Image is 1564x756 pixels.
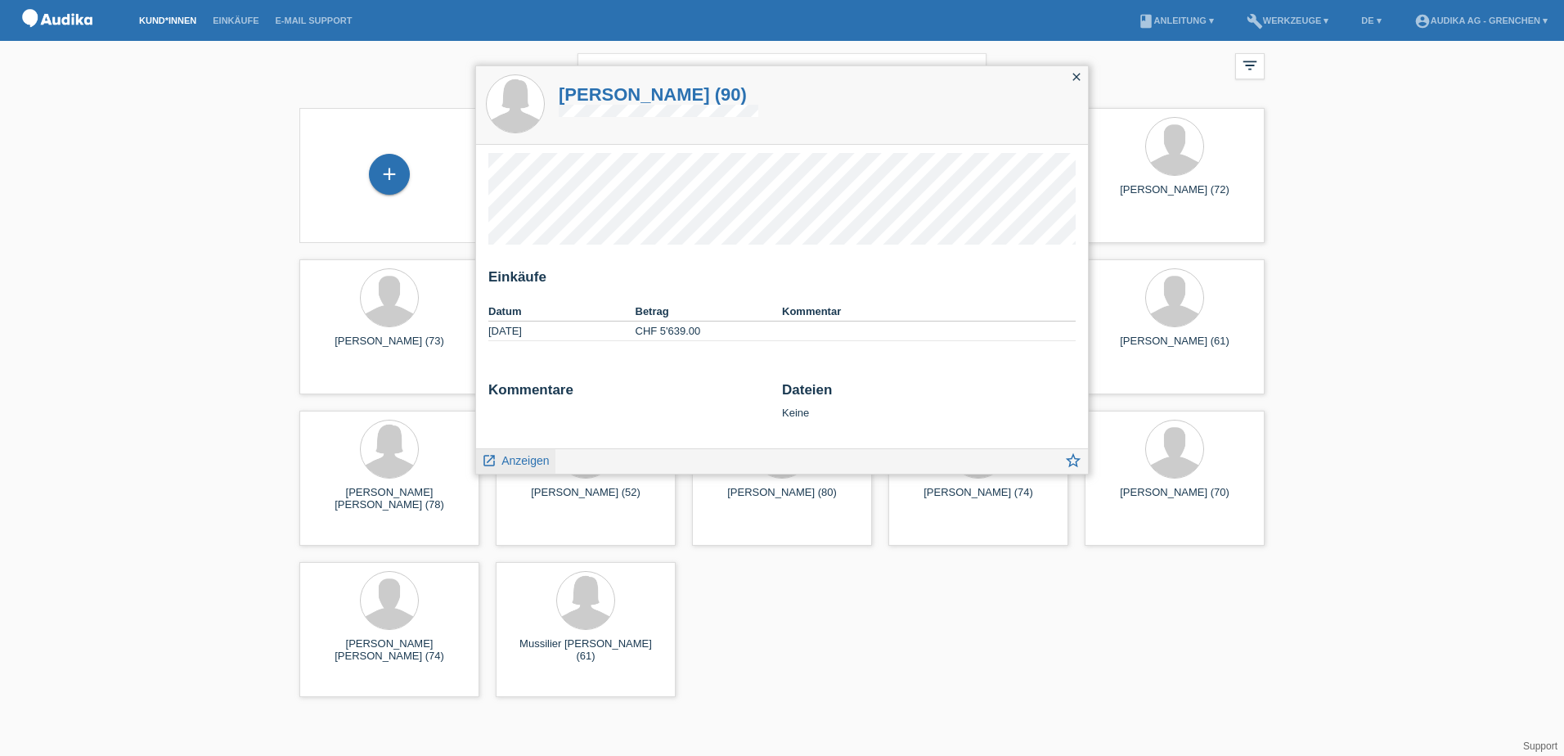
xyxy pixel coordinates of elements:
a: DE ▾ [1353,16,1389,25]
div: [PERSON_NAME] (72) [1098,183,1252,209]
input: Suche... [578,53,986,92]
h2: Dateien [782,382,1076,407]
div: [PERSON_NAME] [PERSON_NAME] (78) [312,486,466,512]
a: Einkäufe [204,16,267,25]
a: star_border [1064,453,1082,474]
i: star_border [1064,452,1082,470]
a: launch Anzeigen [482,449,550,470]
a: E-Mail Support [267,16,361,25]
div: [PERSON_NAME] (52) [509,486,663,512]
td: [DATE] [488,322,636,341]
a: bookAnleitung ▾ [1130,16,1222,25]
th: Kommentar [782,302,1076,322]
div: [PERSON_NAME] (61) [1098,335,1252,361]
div: [PERSON_NAME] (73) [312,335,466,361]
a: POS — MF Group [16,32,98,44]
div: [PERSON_NAME] (74) [901,486,1055,512]
div: [PERSON_NAME] [PERSON_NAME] (74) [312,637,466,664]
a: Support [1523,740,1557,752]
i: build [1247,13,1263,29]
a: Kund*innen [131,16,204,25]
i: launch [482,453,497,468]
div: Kund*in hinzufügen [370,160,409,188]
i: account_circle [1414,13,1431,29]
div: Mussilier [PERSON_NAME] (61) [509,637,663,664]
a: account_circleAudika AG - Grenchen ▾ [1406,16,1556,25]
h2: Kommentare [488,382,770,407]
th: Datum [488,302,636,322]
a: [PERSON_NAME] (90) [559,84,758,105]
td: CHF 5'639.00 [636,322,783,341]
a: buildWerkzeuge ▾ [1238,16,1337,25]
span: Anzeigen [501,454,549,467]
i: filter_list [1241,56,1259,74]
h2: Einkäufe [488,269,1076,294]
div: [PERSON_NAME] (80) [705,486,859,512]
div: [PERSON_NAME] (70) [1098,486,1252,512]
i: book [1138,13,1154,29]
i: close [1070,70,1083,83]
th: Betrag [636,302,783,322]
div: Keine [782,382,1076,419]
